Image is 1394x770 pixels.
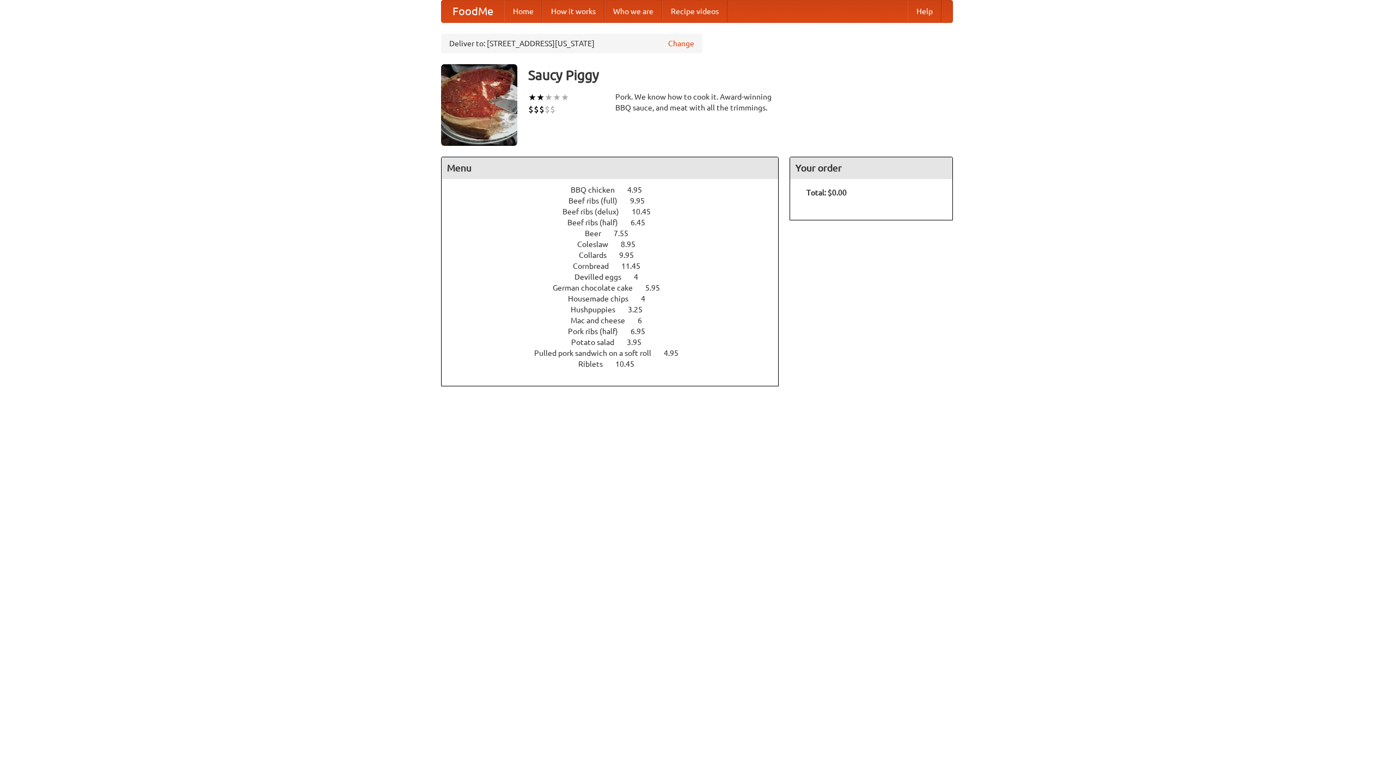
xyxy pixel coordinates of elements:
img: angular.jpg [441,64,517,146]
span: Coleslaw [577,240,619,249]
span: 3.95 [627,338,652,347]
span: Beef ribs (full) [568,196,628,205]
a: Coleslaw 8.95 [577,240,656,249]
a: Pork ribs (half) 6.95 [568,327,665,336]
li: $ [539,103,545,115]
span: Collards [579,251,617,260]
li: ★ [536,91,545,103]
li: ★ [553,91,561,103]
a: BBQ chicken 4.95 [571,186,662,194]
span: German chocolate cake [553,284,644,292]
span: Pulled pork sandwich on a soft roll [534,349,662,358]
span: 10.45 [615,360,645,368]
span: Mac and cheese [571,316,636,325]
a: Recipe videos [662,1,727,22]
span: 4.95 [627,186,653,194]
span: 4 [641,294,656,303]
span: 7.55 [614,229,639,238]
span: 6.45 [631,218,656,227]
a: Housemade chips 4 [568,294,665,303]
a: FoodMe [442,1,504,22]
a: Collards 9.95 [579,251,654,260]
a: Devilled eggs 4 [574,273,658,281]
a: Mac and cheese 6 [571,316,662,325]
li: $ [545,103,550,115]
h3: Saucy Piggy [528,64,953,86]
div: Pork. We know how to cook it. Award-winning BBQ sauce, and meat with all the trimmings. [615,91,779,113]
span: Potato salad [571,338,625,347]
span: 6.95 [631,327,656,336]
b: Total: $0.00 [806,188,847,197]
span: Beef ribs (half) [567,218,629,227]
span: 10.45 [632,207,662,216]
span: 9.95 [630,196,656,205]
a: Beef ribs (delux) 10.45 [563,207,671,216]
a: German chocolate cake 5.95 [553,284,680,292]
span: 5.95 [645,284,671,292]
li: $ [550,103,555,115]
span: Riblets [578,360,614,368]
a: Beef ribs (full) 9.95 [568,196,665,205]
span: BBQ chicken [571,186,626,194]
span: Beer [585,229,612,238]
a: Beer 7.55 [585,229,649,238]
span: Pork ribs (half) [568,327,629,336]
a: How it works [542,1,604,22]
span: 6 [638,316,653,325]
li: $ [528,103,534,115]
span: Beef ribs (delux) [563,207,630,216]
li: ★ [528,91,536,103]
a: Potato salad 3.95 [571,338,662,347]
span: Housemade chips [568,294,639,303]
a: Hushpuppies 3.25 [571,305,663,314]
a: Pulled pork sandwich on a soft roll 4.95 [534,349,699,358]
li: ★ [545,91,553,103]
span: Cornbread [573,262,620,270]
span: Devilled eggs [574,273,632,281]
span: 3.25 [628,305,653,314]
span: 8.95 [621,240,646,249]
a: Who we are [604,1,662,22]
a: Home [504,1,542,22]
h4: Menu [442,157,778,179]
li: $ [534,103,539,115]
span: Hushpuppies [571,305,626,314]
a: Riblets 10.45 [578,360,655,368]
div: Deliver to: [STREET_ADDRESS][US_STATE] [441,34,702,53]
span: 9.95 [619,251,645,260]
span: 4.95 [664,349,689,358]
h4: Your order [790,157,952,179]
span: 4 [634,273,649,281]
span: 11.45 [621,262,651,270]
a: Cornbread 11.45 [573,262,661,270]
li: ★ [561,91,569,103]
a: Beef ribs (half) 6.45 [567,218,665,227]
a: Change [668,38,694,49]
a: Help [908,1,941,22]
